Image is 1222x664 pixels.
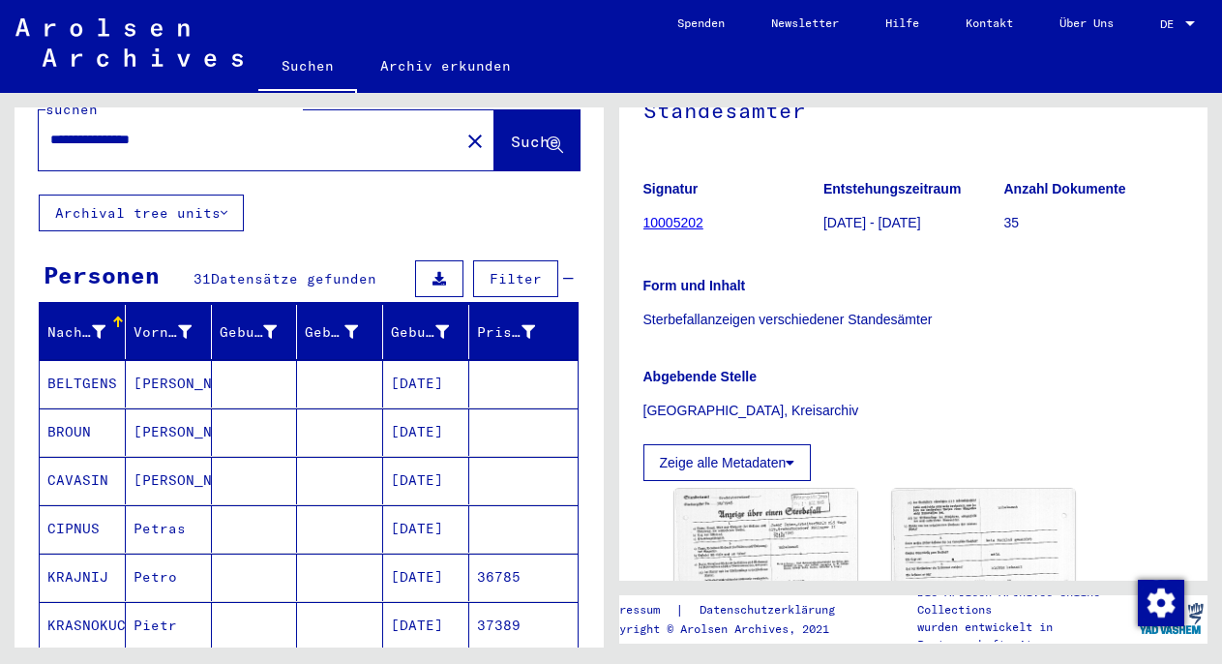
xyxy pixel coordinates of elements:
a: Suchen [258,43,357,93]
span: Datensätze gefunden [211,270,376,287]
div: Geburt‏ [305,322,358,343]
div: Prisoner # [477,317,559,347]
p: 35 [1003,213,1182,233]
mat-cell: 37389 [469,602,578,649]
p: Copyright © Arolsen Archives, 2021 [599,620,858,638]
mat-cell: 36785 [469,554,578,601]
p: [GEOGRAPHIC_DATA], Kreisarchiv [643,401,1184,421]
mat-cell: BROUN [40,408,126,456]
img: yv_logo.png [1135,594,1207,643]
mat-cell: [DATE] [383,505,469,553]
b: Anzahl Dokumente [1003,181,1125,196]
mat-cell: [PERSON_NAME] [126,360,212,407]
div: Vorname [134,322,192,343]
img: 001.jpg [674,489,857,612]
mat-cell: KRAJNIJ [40,554,126,601]
p: wurden entwickelt in Partnerschaft mit [917,619,1134,653]
div: Nachname [47,317,130,347]
img: 002.jpg [892,489,1075,617]
mat-header-cell: Geburtsdatum [383,305,469,359]
mat-cell: [DATE] [383,554,469,601]
img: Arolsen_neg.svg [15,18,243,67]
div: Geburtsdatum [391,317,473,347]
mat-header-cell: Nachname [40,305,126,359]
a: Datenschutzerklärung [684,600,858,620]
span: 31 [194,270,211,287]
mat-cell: [DATE] [383,457,469,504]
span: Suche [511,132,559,151]
mat-cell: Pietr [126,602,212,649]
a: 10005202 [643,215,703,230]
button: Archival tree units [39,195,244,231]
div: | [599,600,858,620]
b: Signatur [643,181,699,196]
span: DE [1160,17,1181,31]
p: Sterbefallanzeigen verschiedener Standesämter [643,310,1184,330]
div: Personen [44,257,160,292]
mat-cell: Petras [126,505,212,553]
mat-cell: CAVASIN [40,457,126,504]
b: Abgebende Stelle [643,369,757,384]
mat-header-cell: Vorname [126,305,212,359]
mat-cell: [DATE] [383,602,469,649]
div: Vorname [134,317,216,347]
mat-cell: CIPNUS [40,505,126,553]
a: Impressum [599,600,675,620]
mat-cell: BELTGENS [40,360,126,407]
div: Zustimmung ändern [1137,579,1183,625]
b: Form und Inhalt [643,278,746,293]
mat-cell: KRASNOKUCKIJ [40,602,126,649]
button: Zeige alle Metadaten [643,444,812,481]
mat-header-cell: Geburtsname [212,305,298,359]
p: Die Arolsen Archives Online-Collections [917,584,1134,619]
mat-header-cell: Prisoner # [469,305,578,359]
div: Geburtsdatum [391,322,449,343]
b: Entstehungszeitraum [823,181,961,196]
mat-cell: [DATE] [383,360,469,407]
div: Geburt‏ [305,317,382,347]
div: Nachname [47,322,105,343]
mat-cell: [PERSON_NAME] [126,457,212,504]
mat-header-cell: Geburt‏ [297,305,383,359]
a: Archiv erkunden [357,43,534,89]
div: Geburtsname [220,317,302,347]
div: Geburtsname [220,322,278,343]
span: Filter [490,270,542,287]
mat-cell: [PERSON_NAME] [126,408,212,456]
mat-cell: [DATE] [383,408,469,456]
button: Clear [456,121,494,160]
div: Prisoner # [477,322,535,343]
p: [DATE] - [DATE] [823,213,1002,233]
mat-icon: close [463,130,487,153]
mat-cell: Petro [126,554,212,601]
button: Filter [473,260,558,297]
button: Suche [494,110,580,170]
img: Zustimmung ändern [1138,580,1184,626]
